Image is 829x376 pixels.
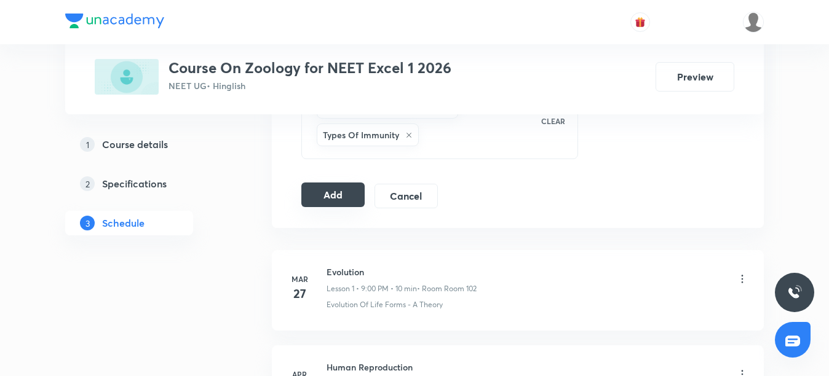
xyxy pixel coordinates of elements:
[635,17,646,28] img: avatar
[327,283,417,294] p: Lesson 1 • 9:00 PM • 10 min
[787,285,802,300] img: ttu
[169,79,451,92] p: NEET UG • Hinglish
[80,216,95,230] p: 3
[287,284,312,303] h4: 27
[287,273,312,284] h6: Mar
[301,182,365,207] button: Add
[656,62,734,92] button: Preview
[102,137,168,152] h5: Course details
[65,14,164,28] img: Company Logo
[65,132,232,157] a: 1Course details
[417,283,477,294] p: • Room Room 102
[65,171,232,196] a: 2Specifications
[323,128,399,141] h6: Types Of Immunity
[80,176,95,191] p: 2
[327,299,443,310] p: Evolution Of Life Forms - A Theory
[327,361,483,374] h6: Human Reproduction
[743,12,764,33] img: Vinita Malik
[541,116,565,127] p: CLEAR
[630,12,650,32] button: avatar
[327,265,477,278] h6: Evolution
[169,59,451,77] h3: Course On Zoology for NEET Excel 1 2026
[102,216,145,230] h5: Schedule
[65,14,164,31] a: Company Logo
[375,184,438,208] button: Cancel
[95,59,159,95] img: AA131B7A-3784-4BBD-BBB7-49E6A68E1F8B_plus.png
[80,137,95,152] p: 1
[102,176,167,191] h5: Specifications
